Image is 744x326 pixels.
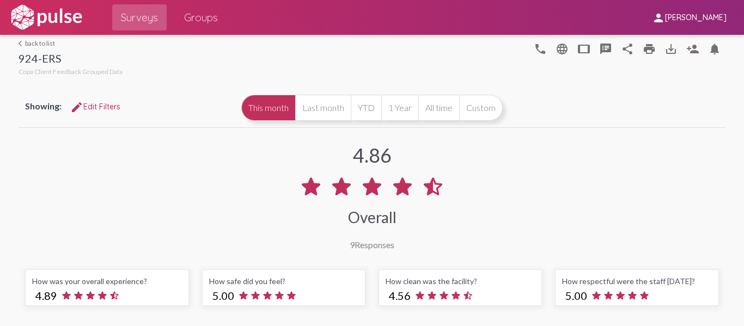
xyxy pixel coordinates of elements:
[556,42,569,56] mat-icon: language
[660,38,682,59] button: Download
[381,95,418,121] button: 1 Year
[573,38,595,59] button: tablet
[350,239,394,250] div: Responses
[62,97,129,116] button: Edit FiltersEdit Filters
[353,143,392,167] div: 4.86
[121,8,158,27] span: Surveys
[386,276,535,286] div: How clean was the facility?
[209,276,358,286] div: How safe did you feel?
[664,42,678,56] mat-icon: Download
[652,11,665,24] mat-icon: person
[9,4,84,31] img: white-logo.svg
[32,276,181,286] div: How was your overall experience?
[551,38,573,59] button: language
[19,67,123,76] span: Copa Client Feedback Grouped Data
[350,239,355,250] span: 9
[643,7,735,27] button: [PERSON_NAME]
[459,95,503,121] button: Custom
[529,38,551,59] button: language
[638,38,660,59] a: print
[70,101,83,114] mat-icon: Edit Filters
[595,38,617,59] button: speaker_notes
[665,13,727,23] span: [PERSON_NAME]
[621,42,634,56] mat-icon: Share
[704,38,725,59] button: Bell
[686,42,699,56] mat-icon: Person
[351,95,381,121] button: YTD
[25,101,62,111] span: Showing:
[112,4,167,30] a: Surveys
[19,40,25,47] mat-icon: arrow_back_ios
[348,208,397,226] div: Overall
[175,4,227,30] a: Groups
[562,276,711,286] div: How respectful were the staff [DATE]?
[617,38,638,59] button: Share
[19,39,123,47] a: back to list
[19,52,123,67] div: 924-ERS
[212,289,234,302] span: 5.00
[643,42,656,56] mat-icon: print
[184,8,218,27] span: Groups
[565,289,587,302] span: 5.00
[35,289,57,302] span: 4.89
[70,102,120,112] span: Edit Filters
[534,42,547,56] mat-icon: language
[577,42,590,56] mat-icon: tablet
[682,38,704,59] button: Person
[418,95,459,121] button: All time
[295,95,351,121] button: Last month
[599,42,612,56] mat-icon: speaker_notes
[241,95,295,121] button: This month
[389,289,411,302] span: 4.56
[708,42,721,56] mat-icon: Bell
